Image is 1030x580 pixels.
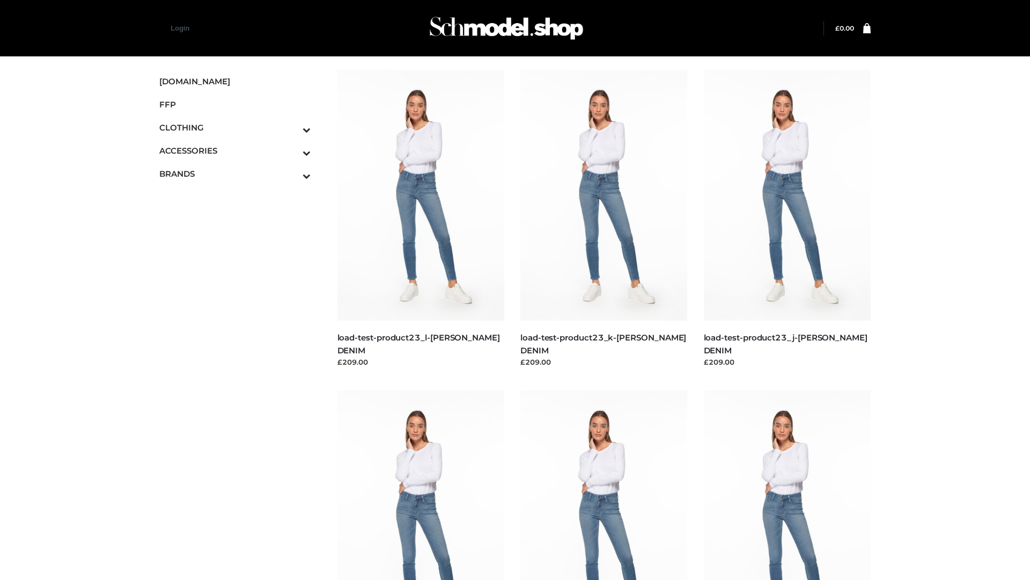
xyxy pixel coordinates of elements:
button: Toggle Submenu [273,162,311,185]
span: [DOMAIN_NAME] [159,75,311,88]
a: BRANDSToggle Submenu [159,162,311,185]
a: ACCESSORIESToggle Submenu [159,139,311,162]
a: CLOTHINGToggle Submenu [159,116,311,139]
a: [DOMAIN_NAME] [159,70,311,93]
img: Schmodel Admin 964 [426,7,587,49]
div: £209.00 [704,357,871,367]
div: £209.00 [520,357,688,367]
span: BRANDS [159,168,311,180]
a: £0.00 [835,24,854,32]
a: load-test-product23_l-[PERSON_NAME] DENIM [337,332,500,355]
span: £ [835,24,840,32]
a: load-test-product23_k-[PERSON_NAME] DENIM [520,332,686,355]
span: FFP [159,98,311,111]
div: £209.00 [337,357,505,367]
span: CLOTHING [159,121,311,134]
button: Toggle Submenu [273,139,311,162]
bdi: 0.00 [835,24,854,32]
a: Login [171,24,189,32]
a: load-test-product23_j-[PERSON_NAME] DENIM [704,332,867,355]
span: ACCESSORIES [159,144,311,157]
button: Toggle Submenu [273,116,311,139]
a: FFP [159,93,311,116]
